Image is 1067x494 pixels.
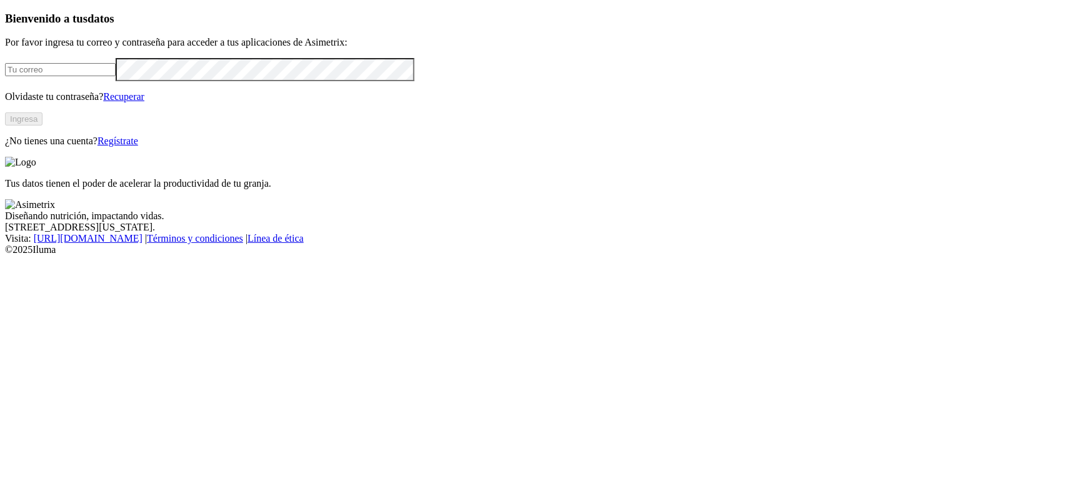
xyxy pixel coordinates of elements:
[103,91,144,102] a: Recuperar
[5,157,36,168] img: Logo
[5,199,55,210] img: Asimetrix
[5,12,1062,26] h3: Bienvenido a tus
[5,91,1062,102] p: Olvidaste tu contraseña?
[5,112,43,126] button: Ingresa
[147,233,243,244] a: Términos y condiciones
[34,233,143,244] a: [URL][DOMAIN_NAME]
[5,210,1062,222] div: Diseñando nutrición, impactando vidas.
[5,136,1062,147] p: ¿No tienes una cuenta?
[5,37,1062,48] p: Por favor ingresa tu correo y contraseña para acceder a tus aplicaciones de Asimetrix:
[5,63,116,76] input: Tu correo
[5,178,1062,189] p: Tus datos tienen el poder de acelerar la productividad de tu granja.
[5,233,1062,244] div: Visita : | |
[248,233,304,244] a: Línea de ética
[5,244,1062,255] div: © 2025 Iluma
[98,136,138,146] a: Regístrate
[88,12,114,25] span: datos
[5,222,1062,233] div: [STREET_ADDRESS][US_STATE].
